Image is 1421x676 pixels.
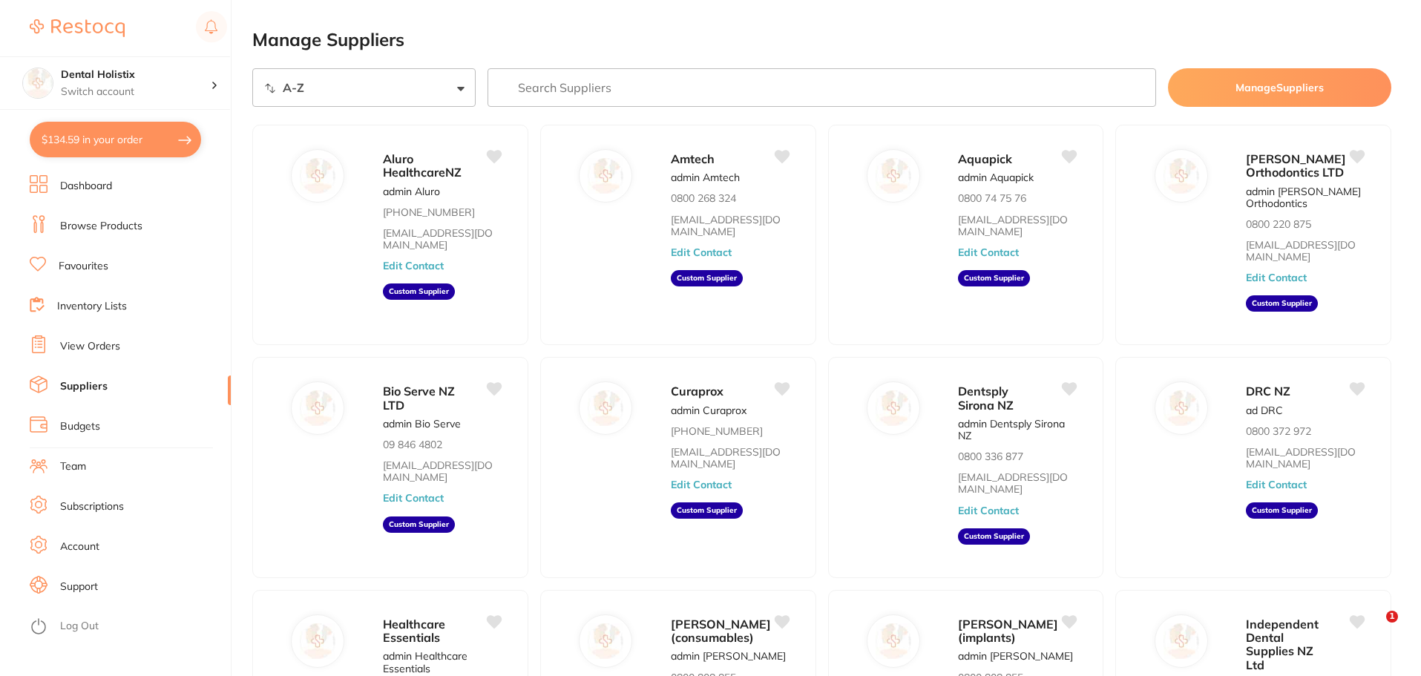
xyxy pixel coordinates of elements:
span: Aquapick [958,151,1012,166]
span: Curaprox [671,384,723,398]
a: Log Out [60,619,99,634]
aside: Custom Supplier [671,270,743,286]
a: [EMAIL_ADDRESS][DOMAIN_NAME] [958,471,1076,495]
a: [EMAIL_ADDRESS][DOMAIN_NAME] [671,446,789,470]
button: Edit Contact [1246,479,1307,490]
p: admin Dentsply Sirona NZ [958,418,1076,442]
a: Restocq Logo [30,11,125,45]
button: Edit Contact [1246,272,1307,283]
iframe: Intercom live chat [1356,611,1391,646]
p: [PHONE_NUMBER] [671,425,763,437]
a: Support [60,580,98,594]
p: 0800 220 875 [1246,218,1311,230]
img: Independent Dental Supplies NZ Ltd [1164,623,1199,659]
aside: Custom Supplier [671,502,743,519]
button: Edit Contact [958,246,1019,258]
p: 0800 336 877 [958,450,1023,462]
a: Browse Products [60,219,142,234]
a: [EMAIL_ADDRESS][DOMAIN_NAME] [958,214,1076,237]
p: admin Amtech [671,171,740,183]
a: [EMAIL_ADDRESS][DOMAIN_NAME] [383,227,501,251]
span: [PERSON_NAME] (consumables) [671,617,771,645]
img: Bio Serve NZ LTD [301,391,336,427]
a: [EMAIL_ADDRESS][DOMAIN_NAME] [671,214,789,237]
button: $134.59 in your order [30,122,201,157]
img: Curaprox [588,391,623,427]
p: admin Curaprox [671,404,746,416]
p: ad DRC [1246,404,1283,416]
img: Henry Schein Halas (consumables) [588,623,623,659]
p: 09 846 4802 [383,439,442,450]
h4: Dental Holistix [61,68,211,82]
span: Independent Dental Supplies NZ Ltd [1246,617,1319,672]
p: admin Bio Serve [383,418,461,430]
p: Switch account [61,85,211,99]
img: Henry Schein Halas (implants) [876,623,911,659]
span: Healthcare Essentials [383,617,445,645]
button: Edit Contact [383,260,444,272]
p: [PHONE_NUMBER] [383,206,475,218]
aside: Custom Supplier [1246,295,1318,312]
img: Restocq Logo [30,19,125,37]
span: Amtech [671,151,715,166]
a: [EMAIL_ADDRESS][DOMAIN_NAME] [1246,239,1364,263]
p: 0800 74 75 76 [958,192,1026,204]
span: [PERSON_NAME] (implants) [958,617,1058,645]
p: admin Healthcare Essentials [383,650,501,674]
span: Dentsply Sirona NZ [958,384,1014,412]
p: admin [PERSON_NAME] [671,650,786,662]
img: Arthur Hall Orthodontics LTD [1164,158,1199,194]
a: View Orders [60,339,120,354]
p: admin Aquapick [958,171,1034,183]
input: Search Suppliers [488,68,1157,107]
span: Aluro HealthcareNZ [383,151,462,180]
button: ManageSuppliers [1168,68,1391,107]
span: Bio Serve NZ LTD [383,384,455,412]
button: Log Out [30,615,226,639]
a: Team [60,459,86,474]
button: Edit Contact [383,492,444,504]
img: DRC NZ [1164,391,1199,427]
a: [EMAIL_ADDRESS][DOMAIN_NAME] [1246,446,1364,470]
p: 0800 372 972 [1246,425,1311,437]
span: [PERSON_NAME] Orthodontics LTD [1246,151,1346,180]
img: Healthcare Essentials [301,623,336,659]
aside: Custom Supplier [383,516,455,533]
img: Aluro HealthcareNZ [301,158,336,194]
p: admin Aluro [383,186,440,197]
img: Amtech [588,158,623,194]
a: [EMAIL_ADDRESS][DOMAIN_NAME] [383,459,501,483]
a: Favourites [59,259,108,274]
button: Edit Contact [958,505,1019,516]
a: Budgets [60,419,100,434]
img: Aquapick [876,158,911,194]
a: Suppliers [60,379,108,394]
a: Dashboard [60,179,112,194]
span: DRC NZ [1246,384,1290,398]
a: Account [60,539,99,554]
p: admin [PERSON_NAME] Orthodontics [1246,186,1364,209]
aside: Custom Supplier [383,283,455,300]
button: Edit Contact [671,479,732,490]
p: 0800 268 324 [671,192,736,204]
a: Inventory Lists [57,299,127,314]
img: Dentsply Sirona NZ [876,391,911,427]
h2: Manage Suppliers [252,30,1391,50]
span: 1 [1386,611,1398,623]
aside: Custom Supplier [958,270,1030,286]
a: Subscriptions [60,499,124,514]
aside: Custom Supplier [1246,502,1318,519]
img: Dental Holistix [23,68,53,98]
p: admin [PERSON_NAME] [958,650,1073,662]
button: Edit Contact [671,246,732,258]
aside: Custom Supplier [958,528,1030,545]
